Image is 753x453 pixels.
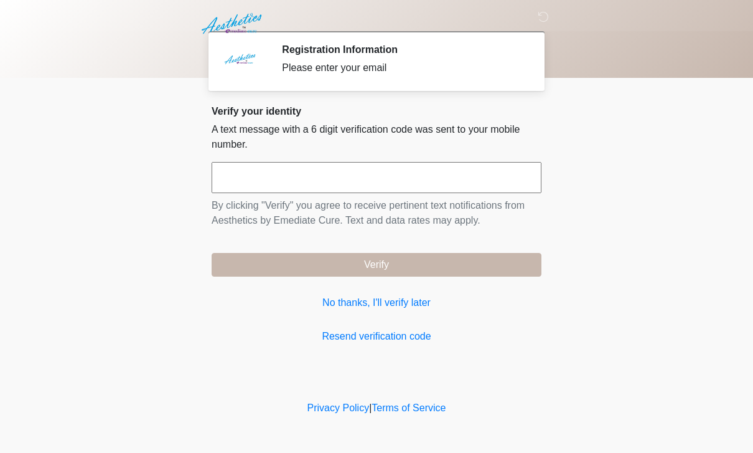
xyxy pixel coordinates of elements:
button: Verify [212,253,541,277]
a: Privacy Policy [307,403,370,413]
img: Aesthetics by Emediate Cure Logo [199,9,267,38]
a: Terms of Service [372,403,446,413]
p: A text message with a 6 digit verification code was sent to your mobile number. [212,122,541,152]
img: Agent Avatar [221,44,258,81]
div: Please enter your email [282,60,523,75]
h2: Registration Information [282,44,523,55]
a: Resend verification code [212,329,541,344]
p: By clicking "Verify" you agree to receive pertinent text notifications from Aesthetics by Emediat... [212,198,541,228]
h2: Verify your identity [212,105,541,117]
a: No thanks, I'll verify later [212,295,541,310]
a: | [369,403,372,413]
